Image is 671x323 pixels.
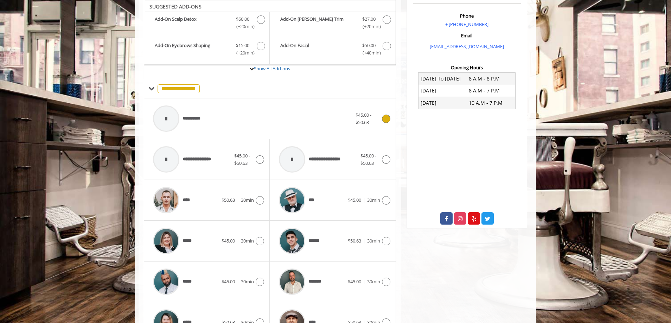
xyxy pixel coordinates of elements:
[367,238,380,244] span: 30min
[149,3,202,10] b: SUGGESTED ADD-ONS
[155,42,229,57] b: Add-On Eyebrows Shaping
[241,238,254,244] span: 30min
[222,238,235,244] span: $45.00
[148,42,266,58] label: Add-On Eyebrows Shaping
[236,42,249,49] span: $15.00
[232,23,253,30] span: (+20min )
[280,42,355,57] b: Add-On Facial
[367,197,380,203] span: 30min
[467,73,515,85] td: 8 A.M - 8 P.M
[234,153,250,166] span: $45.00 - $50.63
[254,65,290,72] a: Show All Add-ons
[241,278,254,285] span: 30min
[155,15,229,30] b: Add-On Scalp Detox
[430,43,504,50] a: [EMAIL_ADDRESS][DOMAIN_NAME]
[413,65,521,70] h3: Opening Hours
[222,197,235,203] span: $50.63
[280,15,355,30] b: Add-On [PERSON_NAME] Trim
[348,278,361,285] span: $45.00
[363,197,365,203] span: |
[273,42,392,58] label: Add-On Facial
[237,238,239,244] span: |
[232,49,253,57] span: (+20min )
[358,23,379,30] span: (+20min )
[415,33,519,38] h3: Email
[148,15,266,32] label: Add-On Scalp Detox
[356,112,371,125] span: $45.00 - $50.63
[273,15,392,32] label: Add-On Beard Trim
[362,15,376,23] span: $27.00
[362,42,376,49] span: $50.00
[237,278,239,285] span: |
[236,15,249,23] span: $50.00
[237,197,239,203] span: |
[222,278,235,285] span: $45.00
[358,49,379,57] span: (+40min )
[467,85,515,97] td: 8 A.M - 7 P.M
[418,73,467,85] td: [DATE] To [DATE]
[348,197,361,203] span: $45.00
[415,13,519,18] h3: Phone
[363,238,365,244] span: |
[367,278,380,285] span: 30min
[418,85,467,97] td: [DATE]
[467,97,515,109] td: 10 A.M - 7 P.M
[418,97,467,109] td: [DATE]
[348,238,361,244] span: $50.63
[360,153,376,166] span: $45.00 - $50.63
[241,197,254,203] span: 30min
[363,278,365,285] span: |
[445,21,488,27] a: + [PHONE_NUMBER]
